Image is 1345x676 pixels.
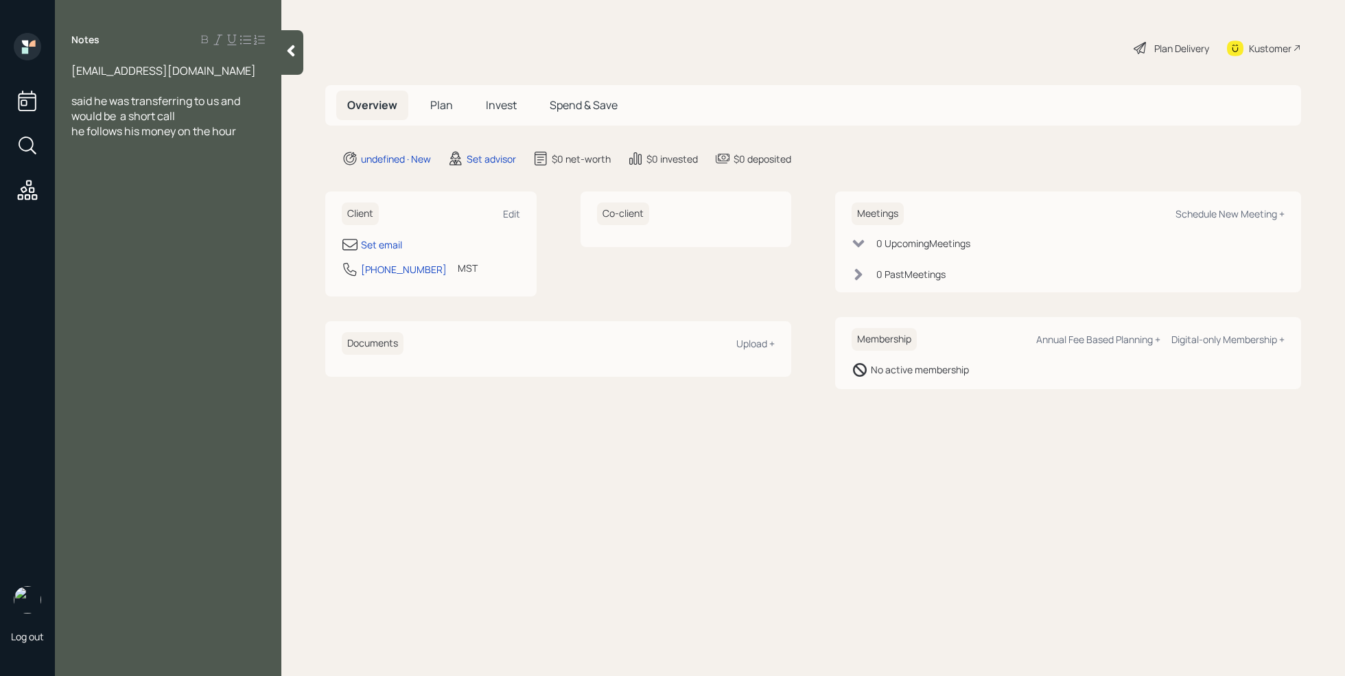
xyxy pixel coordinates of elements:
[486,97,517,113] span: Invest
[876,267,946,281] div: 0 Past Meeting s
[503,207,520,220] div: Edit
[71,124,236,139] span: he follows his money on the hour
[876,236,970,250] div: 0 Upcoming Meeting s
[347,97,397,113] span: Overview
[1036,333,1160,346] div: Annual Fee Based Planning +
[597,202,649,225] h6: Co-client
[646,152,698,166] div: $0 invested
[14,586,41,614] img: retirable_logo.png
[1249,41,1291,56] div: Kustomer
[342,332,403,355] h6: Documents
[71,63,256,78] span: [EMAIL_ADDRESS][DOMAIN_NAME]
[550,97,618,113] span: Spend & Save
[871,362,969,377] div: No active membership
[71,93,242,124] span: said he was transferring to us and would be a short call
[734,152,791,166] div: $0 deposited
[467,152,516,166] div: Set advisor
[361,262,447,277] div: [PHONE_NUMBER]
[552,152,611,166] div: $0 net-worth
[1176,207,1285,220] div: Schedule New Meeting +
[361,237,402,252] div: Set email
[430,97,453,113] span: Plan
[361,152,431,166] div: undefined · New
[852,202,904,225] h6: Meetings
[852,328,917,351] h6: Membership
[342,202,379,225] h6: Client
[458,261,478,275] div: MST
[71,33,100,47] label: Notes
[1171,333,1285,346] div: Digital-only Membership +
[736,337,775,350] div: Upload +
[11,630,44,643] div: Log out
[1154,41,1209,56] div: Plan Delivery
